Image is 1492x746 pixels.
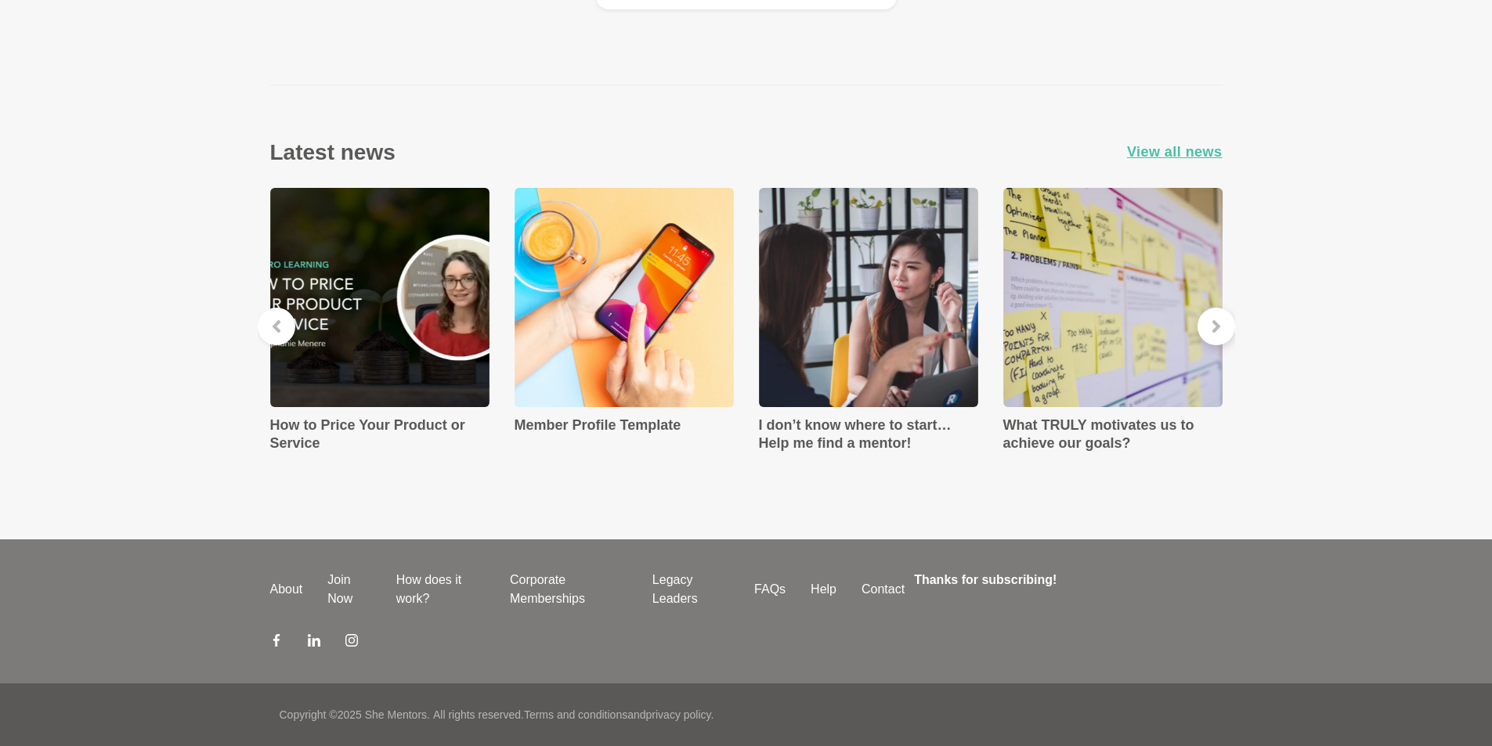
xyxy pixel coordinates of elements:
a: FAQs [742,580,798,599]
a: Help [798,580,849,599]
a: privacy policy [646,708,711,721]
h4: Member Profile Template [515,416,734,434]
a: How does it work? [384,571,497,608]
img: What TRULY motivates us to achieve our goals? [1003,188,1223,407]
a: I don’t know where to start… Help me find a mentor!I don’t know where to start… Help me find a me... [759,188,978,452]
img: How to Price Your Product or Service [270,188,490,407]
a: Contact [849,580,917,599]
a: About [258,580,316,599]
a: Terms and conditions [524,708,627,721]
img: Member Profile Template [515,188,734,407]
a: View all news [1127,141,1223,164]
p: Copyright © 2025 She Mentors . [280,707,430,723]
h3: Latest news [270,139,396,166]
a: Member Profile TemplateMember Profile Template [515,188,734,434]
a: Instagram [345,633,358,652]
a: Facebook [270,633,283,652]
a: What TRULY motivates us to achieve our goals?What TRULY motivates us to achieve our goals? [1003,188,1223,452]
p: All rights reserved. and . [433,707,713,723]
a: Legacy Leaders [640,571,742,608]
a: Corporate Memberships [497,571,640,608]
a: LinkedIn [308,633,320,652]
h4: Thanks for subscribing! [914,571,1212,589]
img: I don’t know where to start… Help me find a mentor! [759,188,978,407]
h4: What TRULY motivates us to achieve our goals? [1003,416,1223,452]
a: How to Price Your Product or ServiceHow to Price Your Product or Service [270,188,490,452]
h4: I don’t know where to start… Help me find a mentor! [759,416,978,452]
h4: How to Price Your Product or Service [270,416,490,452]
a: Join Now [315,571,383,608]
